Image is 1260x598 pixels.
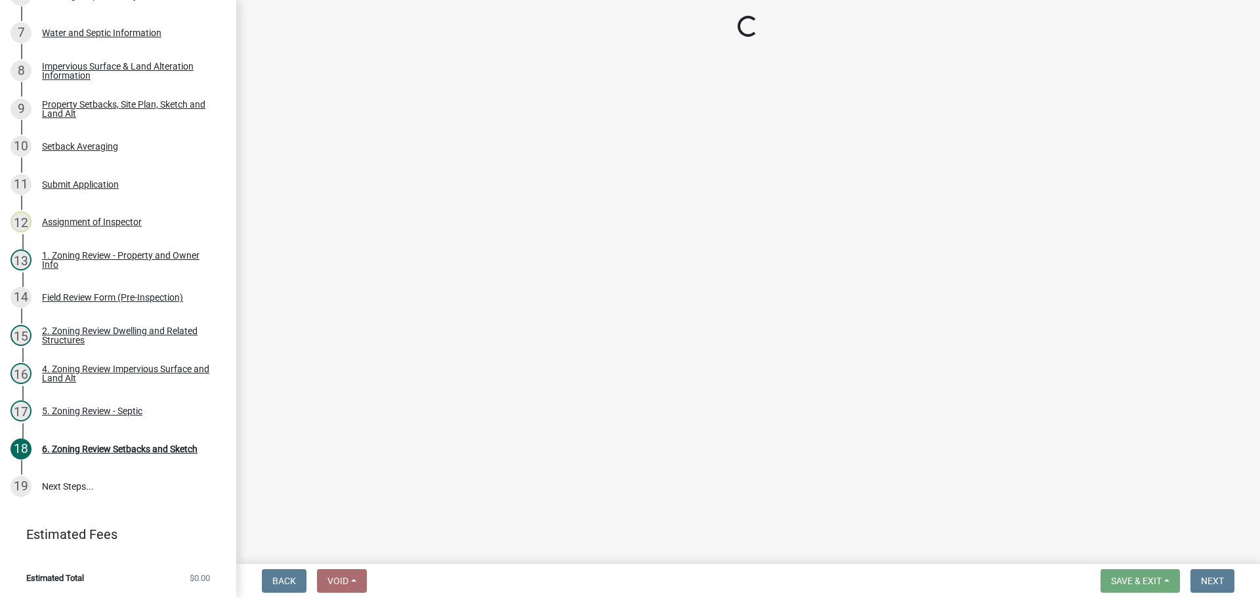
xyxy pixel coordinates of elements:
[42,28,161,37] div: Water and Septic Information
[10,363,31,384] div: 16
[10,136,31,157] div: 10
[10,174,31,195] div: 11
[10,400,31,421] div: 17
[1190,569,1234,593] button: Next
[10,98,31,119] div: 9
[10,211,31,232] div: 12
[42,180,119,189] div: Submit Application
[42,62,215,80] div: Impervious Surface & Land Alteration Information
[1101,569,1180,593] button: Save & Exit
[190,574,210,582] span: $0.00
[42,251,215,269] div: 1. Zoning Review - Property and Owner Info
[272,576,296,586] span: Back
[1111,576,1162,586] span: Save & Exit
[42,364,215,383] div: 4. Zoning Review Impervious Surface and Land Alt
[26,574,84,582] span: Estimated Total
[10,249,31,270] div: 13
[262,569,306,593] button: Back
[10,60,31,81] div: 8
[1201,576,1224,586] span: Next
[42,100,215,118] div: Property Setbacks, Site Plan, Sketch and Land Alt
[42,406,142,416] div: 5. Zoning Review - Septic
[42,293,183,302] div: Field Review Form (Pre-Inspection)
[10,521,215,547] a: Estimated Fees
[42,444,198,454] div: 6. Zoning Review Setbacks and Sketch
[10,325,31,346] div: 15
[10,438,31,459] div: 18
[42,142,118,151] div: Setback Averaging
[317,569,367,593] button: Void
[42,217,142,226] div: Assignment of Inspector
[10,22,31,43] div: 7
[10,287,31,308] div: 14
[327,576,348,586] span: Void
[42,326,215,345] div: 2. Zoning Review Dwelling and Related Structures
[10,476,31,497] div: 19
